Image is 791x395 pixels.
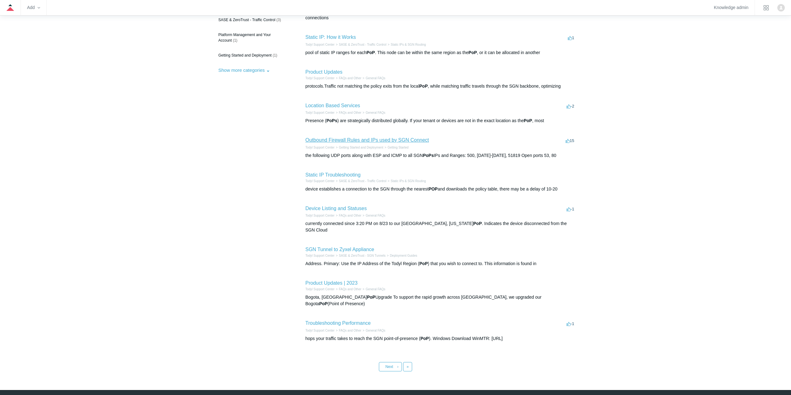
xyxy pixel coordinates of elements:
a: Static IP Troubleshooting [306,172,361,177]
em: PoP [319,301,328,306]
li: Getting Started [383,145,408,150]
a: FAQs and Other [339,214,361,217]
li: SASE & ZeroTrust - Traffic Control [334,179,386,183]
a: Todyl Support Center [306,179,335,183]
a: Todyl Support Center [306,146,335,149]
a: Todyl Support Center [306,329,335,332]
zd-hc-trigger: Click your profile icon to open the profile menu [777,4,785,11]
li: Static IPs & SGN Routing [386,179,426,183]
li: General FAQs [361,328,385,333]
li: General FAQs [361,287,385,292]
em: PoPs [423,153,434,158]
zd-hc-trigger: Add [27,6,40,9]
a: Getting Started [388,146,408,149]
a: Static IPs & SGN Routing [391,43,426,46]
em: PoP [419,84,428,89]
div: Bogota, [GEOGRAPHIC_DATA] Upgrade To support the rapid growth across [GEOGRAPHIC_DATA], we upgrad... [306,294,576,307]
a: Knowledge admin [714,6,748,9]
em: PoP [524,118,532,123]
a: Product Updates [306,69,343,75]
span: » [407,365,409,369]
span: Getting Started and Deployment [218,53,272,57]
li: SASE & ZeroTrust - SGN Tunnels [334,253,385,258]
div: device establishes a connection to the SGN through the nearest and downloads the policy table, th... [306,186,576,192]
li: SASE & ZeroTrust - Traffic Control [334,42,386,47]
a: General FAQs [366,76,385,80]
a: Product Updates | 2023 [306,280,358,286]
em: PoP [473,221,482,226]
li: FAQs and Other [334,213,361,218]
div: Presence ( ) are strategically distributed globally. If your tenant or devices are not in the exa... [306,117,576,124]
a: SASE & ZeroTrust - Traffic Control [339,43,386,46]
span: Platform Management and Your Account [218,33,271,43]
em: PoP [419,261,428,266]
div: hops your traffic takes to reach the SGN point-of-presence ( ). Windows Download WinMTR: [URL] [306,335,576,342]
span: Next [385,365,393,369]
div: protocols.Traffic not matching the policy exits from the local , while matching traffic travels t... [306,83,576,90]
li: FAQs and Other [334,287,361,292]
li: Deployment Guides [386,253,417,258]
a: Next [379,362,402,371]
li: FAQs and Other [334,110,361,115]
div: pool of static IP ranges for each . This node can be within the same region as the , or it can be... [306,49,576,56]
img: user avatar [777,4,785,11]
em: PoP [468,50,477,55]
a: Todyl Support Center [306,43,335,46]
a: Device Listing and Statuses [306,206,367,211]
li: Todyl Support Center [306,42,335,47]
a: Todyl Support Center [306,111,335,114]
a: Todyl Support Center [306,254,335,257]
span: 15 [566,138,574,143]
span: › [397,365,398,369]
a: Troubleshooting Performance [306,320,371,326]
div: currently connected since 3:20 PM on 8/23 to our [GEOGRAPHIC_DATA], [US_STATE] . Indicates the de... [306,220,576,233]
a: Platform Management and Your Account (1) [215,29,287,46]
li: FAQs and Other [334,328,361,333]
button: Show more categories [215,64,273,76]
a: Todyl Support Center [306,214,335,217]
a: Getting Started and Deployment [339,146,383,149]
li: FAQs and Other [334,76,361,80]
li: Todyl Support Center [306,328,335,333]
a: FAQs and Other [339,287,361,291]
em: PoP [366,50,375,55]
a: Todyl Support Center [306,76,335,80]
li: General FAQs [361,213,385,218]
a: Outbound Firewall Rules and IPs used by SGN Connect [306,137,429,143]
span: (3) [276,18,281,22]
li: General FAQs [361,110,385,115]
a: SASE & ZeroTrust - Traffic Control [339,179,386,183]
div: the following UDP ports along with ESP and ICMP to all SGN IPs and Ranges: 500, [DATE]-[DATE], 51... [306,152,576,159]
li: Todyl Support Center [306,110,335,115]
a: Todyl Support Center [306,287,335,291]
li: Getting Started and Deployment [334,145,383,150]
div: Address. Primary: Use the IP Address of the Todyl Region ( ) that you wish to connect to. This in... [306,260,576,267]
a: FAQs and Other [339,329,361,332]
a: General FAQs [366,214,385,217]
li: General FAQs [361,76,385,80]
a: FAQs and Other [339,76,361,80]
a: SASE & ZeroTrust - Traffic Control (3) [215,14,287,26]
a: FAQs and Other [339,111,361,114]
span: 1 [568,35,574,40]
a: SASE & ZeroTrust - SGN Tunnels [339,254,385,257]
a: Location Based Services [306,103,360,108]
a: SGN Tunnel to Zyxel Appliance [306,247,374,252]
em: PoPs [326,118,337,123]
a: Static IPs & SGN Routing [391,179,426,183]
span: SASE & ZeroTrust - Traffic Control [218,18,275,22]
a: Static IP: How it Works [306,34,356,40]
li: Todyl Support Center [306,145,335,150]
em: PoP [421,336,429,341]
a: General FAQs [366,287,385,291]
a: General FAQs [366,111,385,114]
span: (1) [273,53,277,57]
a: Getting Started and Deployment (1) [215,49,287,61]
li: Static IPs & SGN Routing [386,42,426,47]
li: Todyl Support Center [306,213,335,218]
a: Deployment Guides [390,254,417,257]
span: -2 [567,104,574,108]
